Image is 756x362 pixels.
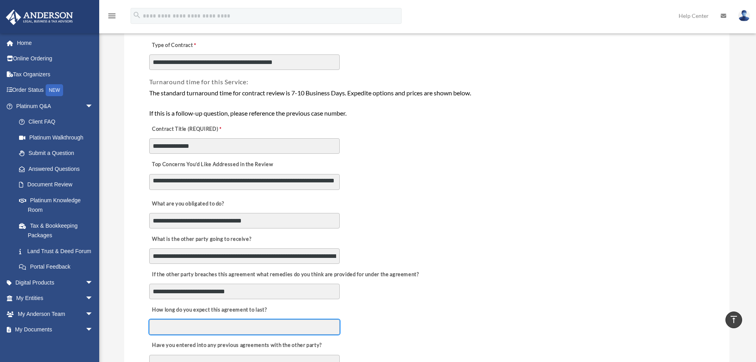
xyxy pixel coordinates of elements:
[107,14,117,21] a: menu
[6,51,105,67] a: Online Ordering
[6,290,105,306] a: My Entitiesarrow_drop_down
[133,11,141,19] i: search
[11,145,105,161] a: Submit a Question
[11,114,105,130] a: Client FAQ
[729,315,739,324] i: vertical_align_top
[85,98,101,114] span: arrow_drop_down
[6,98,105,114] a: Platinum Q&Aarrow_drop_down
[11,130,105,145] a: Platinum Walkthrough
[149,40,229,51] label: Type of Contract
[85,290,101,307] span: arrow_drop_down
[738,10,750,21] img: User Pic
[85,275,101,291] span: arrow_drop_down
[6,66,105,82] a: Tax Organizers
[6,306,105,322] a: My Anderson Teamarrow_drop_down
[11,259,105,275] a: Portal Feedback
[149,124,229,135] label: Contract Title (REQUIRED)
[149,88,704,118] div: The standard turnaround time for contract review is 7-10 Business Days. Expedite options and pric...
[725,312,742,328] a: vertical_align_top
[4,10,75,25] img: Anderson Advisors Platinum Portal
[149,78,248,85] span: Turnaround time for this Service:
[149,304,269,316] label: How long do you expect this agreement to last?
[149,159,275,170] label: Top Concerns You’d Like Addressed in the Review
[149,234,254,245] label: What is the other party going to receive?
[6,322,105,338] a: My Documentsarrow_drop_down
[6,82,105,99] a: Order StatusNEW
[107,11,117,21] i: menu
[11,218,105,243] a: Tax & Bookkeeping Packages
[11,161,105,177] a: Answered Questions
[11,192,105,218] a: Platinum Knowledge Room
[6,35,105,51] a: Home
[85,322,101,338] span: arrow_drop_down
[6,275,105,290] a: Digital Productsarrow_drop_down
[149,340,324,351] label: Have you entered into any previous agreements with the other party?
[11,243,105,259] a: Land Trust & Deed Forum
[149,198,229,209] label: What are you obligated to do?
[46,84,63,96] div: NEW
[149,269,421,280] label: If the other party breaches this agreement what remedies do you think are provided for under the ...
[85,306,101,322] span: arrow_drop_down
[11,177,101,193] a: Document Review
